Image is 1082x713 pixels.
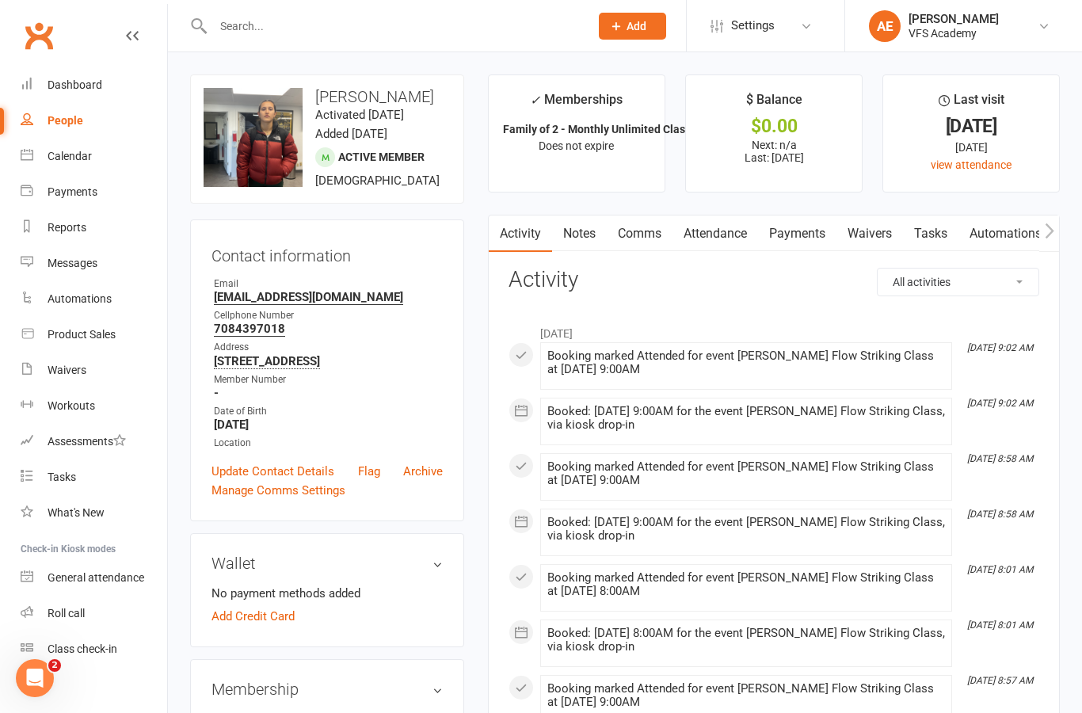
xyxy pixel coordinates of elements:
[338,151,425,163] span: Active member
[700,139,848,164] p: Next: n/a Last: [DATE]
[672,215,758,252] a: Attendance
[48,328,116,341] div: Product Sales
[21,174,167,210] a: Payments
[897,139,1045,156] div: [DATE]
[599,13,666,40] button: Add
[552,215,607,252] a: Notes
[21,495,167,531] a: What's New
[489,215,552,252] a: Activity
[211,481,345,500] a: Manage Comms Settings
[909,26,999,40] div: VFS Academy
[758,215,836,252] a: Payments
[21,246,167,281] a: Messages
[530,93,540,108] i: ✓
[21,631,167,667] a: Class kiosk mode
[547,627,945,654] div: Booked: [DATE] 8:00AM for the event [PERSON_NAME] Flow Striking Class, via kiosk drop-in
[21,139,167,174] a: Calendar
[211,241,443,265] h3: Contact information
[21,210,167,246] a: Reports
[897,118,1045,135] div: [DATE]
[503,123,703,135] strong: Family of 2 - Monthly Unlimited Classes
[903,215,958,252] a: Tasks
[48,642,117,655] div: Class check-in
[211,607,295,626] a: Add Credit Card
[939,90,1004,118] div: Last visit
[700,118,848,135] div: $0.00
[214,372,443,387] div: Member Number
[627,20,646,32] span: Add
[48,659,61,672] span: 2
[958,215,1053,252] a: Automations
[214,418,443,432] strong: [DATE]
[21,560,167,596] a: General attendance kiosk mode
[746,90,802,118] div: $ Balance
[509,268,1039,292] h3: Activity
[21,459,167,495] a: Tasks
[48,114,83,127] div: People
[16,659,54,697] iframe: Intercom live chat
[607,215,672,252] a: Comms
[214,404,443,419] div: Date of Birth
[21,103,167,139] a: People
[967,453,1033,464] i: [DATE] 8:58 AM
[204,88,451,105] h3: [PERSON_NAME]
[967,398,1033,409] i: [DATE] 9:02 AM
[211,681,443,698] h3: Membership
[931,158,1012,171] a: view attendance
[204,88,303,187] img: image1738249012.png
[214,308,443,323] div: Cellphone Number
[214,340,443,355] div: Address
[48,506,105,519] div: What's New
[21,388,167,424] a: Workouts
[539,139,614,152] span: Does not expire
[19,16,59,55] a: Clubworx
[21,424,167,459] a: Assessments
[208,15,578,37] input: Search...
[21,596,167,631] a: Roll call
[530,90,623,119] div: Memberships
[48,292,112,305] div: Automations
[403,462,443,481] a: Archive
[48,257,97,269] div: Messages
[211,462,334,481] a: Update Contact Details
[547,349,945,376] div: Booking marked Attended for event [PERSON_NAME] Flow Striking Class at [DATE] 9:00AM
[48,399,95,412] div: Workouts
[547,516,945,543] div: Booked: [DATE] 9:00AM for the event [PERSON_NAME] Flow Striking Class, via kiosk drop-in
[48,150,92,162] div: Calendar
[967,675,1033,686] i: [DATE] 8:57 AM
[21,317,167,353] a: Product Sales
[909,12,999,26] div: [PERSON_NAME]
[21,67,167,103] a: Dashboard
[21,281,167,317] a: Automations
[315,108,404,122] time: Activated [DATE]
[48,78,102,91] div: Dashboard
[315,173,440,188] span: [DEMOGRAPHIC_DATA]
[547,571,945,598] div: Booking marked Attended for event [PERSON_NAME] Flow Striking Class at [DATE] 8:00AM
[358,462,380,481] a: Flag
[211,555,443,572] h3: Wallet
[21,353,167,388] a: Waivers
[214,386,443,400] strong: -
[547,460,945,487] div: Booking marked Attended for event [PERSON_NAME] Flow Striking Class at [DATE] 9:00AM
[967,564,1033,575] i: [DATE] 8:01 AM
[547,405,945,432] div: Booked: [DATE] 9:00AM for the event [PERSON_NAME] Flow Striking Class, via kiosk drop-in
[547,682,945,709] div: Booking marked Attended for event [PERSON_NAME] Flow Striking Class at [DATE] 9:00AM
[967,342,1033,353] i: [DATE] 9:02 AM
[836,215,903,252] a: Waivers
[869,10,901,42] div: AE
[48,185,97,198] div: Payments
[315,127,387,141] time: Added [DATE]
[214,436,443,451] div: Location
[48,607,85,620] div: Roll call
[967,620,1033,631] i: [DATE] 8:01 AM
[731,8,775,44] span: Settings
[509,317,1039,342] li: [DATE]
[48,435,126,448] div: Assessments
[214,276,443,292] div: Email
[48,221,86,234] div: Reports
[48,571,144,584] div: General attendance
[48,364,86,376] div: Waivers
[211,584,443,603] li: No payment methods added
[48,471,76,483] div: Tasks
[967,509,1033,520] i: [DATE] 8:58 AM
